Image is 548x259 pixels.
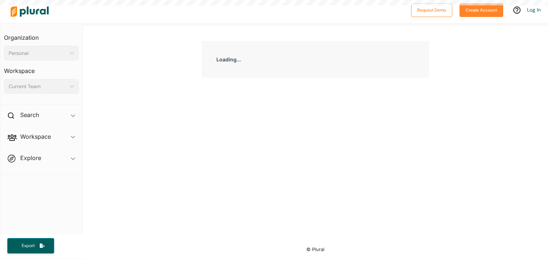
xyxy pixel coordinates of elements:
h2: Search [20,111,39,119]
a: Request Demo [411,6,452,13]
div: Loading... [202,41,429,78]
small: © Plural [306,247,324,252]
span: Export [17,243,40,249]
div: Current Team [9,83,67,90]
h3: Organization [4,27,79,43]
a: Create Account [459,6,503,13]
h3: Workspace [4,60,79,76]
a: Log In [527,7,541,13]
button: Export [7,238,54,254]
button: Request Demo [411,3,452,17]
div: Personal [9,49,67,57]
button: Create Account [459,3,503,17]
